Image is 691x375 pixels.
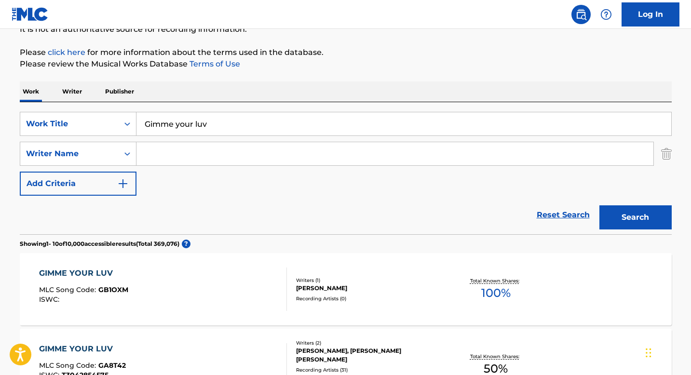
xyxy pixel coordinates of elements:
[20,240,179,248] p: Showing 1 - 10 of 10,000 accessible results (Total 369,076 )
[296,295,442,302] div: Recording Artists ( 0 )
[596,5,616,24] div: Help
[571,5,591,24] a: Public Search
[20,81,42,102] p: Work
[26,148,113,160] div: Writer Name
[20,47,672,58] p: Please for more information about the terms used in the database.
[20,172,136,196] button: Add Criteria
[296,284,442,293] div: [PERSON_NAME]
[661,142,672,166] img: Delete Criterion
[12,7,49,21] img: MLC Logo
[20,58,672,70] p: Please review the Musical Works Database
[296,277,442,284] div: Writers ( 1 )
[470,277,522,284] p: Total Known Shares:
[575,9,587,20] img: search
[296,347,442,364] div: [PERSON_NAME], [PERSON_NAME] [PERSON_NAME]
[117,178,129,189] img: 9d2ae6d4665cec9f34b9.svg
[102,81,137,102] p: Publisher
[98,285,128,294] span: GB1OXM
[296,366,442,374] div: Recording Artists ( 31 )
[26,118,113,130] div: Work Title
[622,2,679,27] a: Log In
[296,339,442,347] div: Writers ( 2 )
[48,48,85,57] a: click here
[39,343,126,355] div: GIMME YOUR LUV
[98,361,126,370] span: GA8T42
[470,353,522,360] p: Total Known Shares:
[599,205,672,229] button: Search
[532,204,595,226] a: Reset Search
[182,240,190,248] span: ?
[39,361,98,370] span: MLC Song Code :
[643,329,691,375] iframe: Chat Widget
[20,112,672,234] form: Search Form
[481,284,511,302] span: 100 %
[39,285,98,294] span: MLC Song Code :
[646,338,651,367] div: Drag
[39,295,62,304] span: ISWC :
[39,268,128,279] div: GIMME YOUR LUV
[20,253,672,325] a: GIMME YOUR LUVMLC Song Code:GB1OXMISWC:Writers (1)[PERSON_NAME]Recording Artists (0)Total Known S...
[188,59,240,68] a: Terms of Use
[59,81,85,102] p: Writer
[20,24,672,35] p: It is not an authoritative source for recording information.
[600,9,612,20] img: help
